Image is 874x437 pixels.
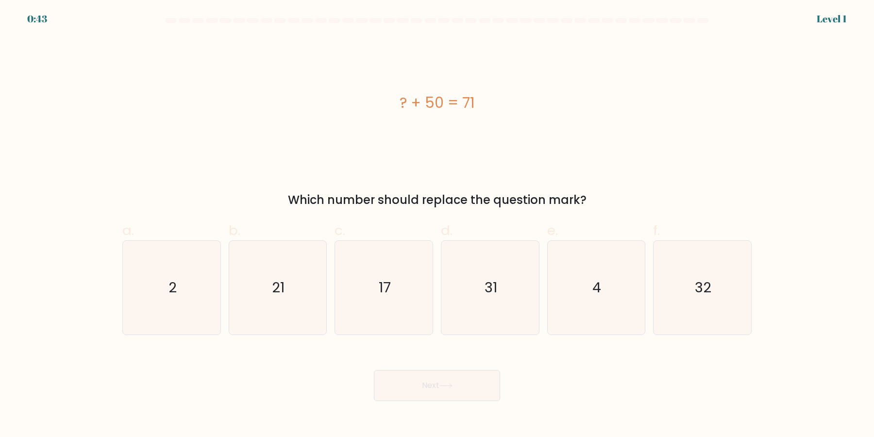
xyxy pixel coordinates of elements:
span: d. [441,221,453,240]
span: c. [335,221,345,240]
text: 21 [272,278,285,298]
text: 2 [168,278,177,298]
div: ? + 50 = 71 [122,92,752,114]
div: Which number should replace the question mark? [128,191,746,209]
text: 32 [695,278,712,298]
span: e. [547,221,558,240]
text: 4 [593,278,602,298]
span: a. [122,221,134,240]
text: 31 [485,278,497,298]
span: b. [229,221,240,240]
text: 17 [379,278,391,298]
div: 0:43 [27,12,47,26]
span: f. [653,221,660,240]
div: Level 1 [817,12,847,26]
button: Next [374,370,500,401]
